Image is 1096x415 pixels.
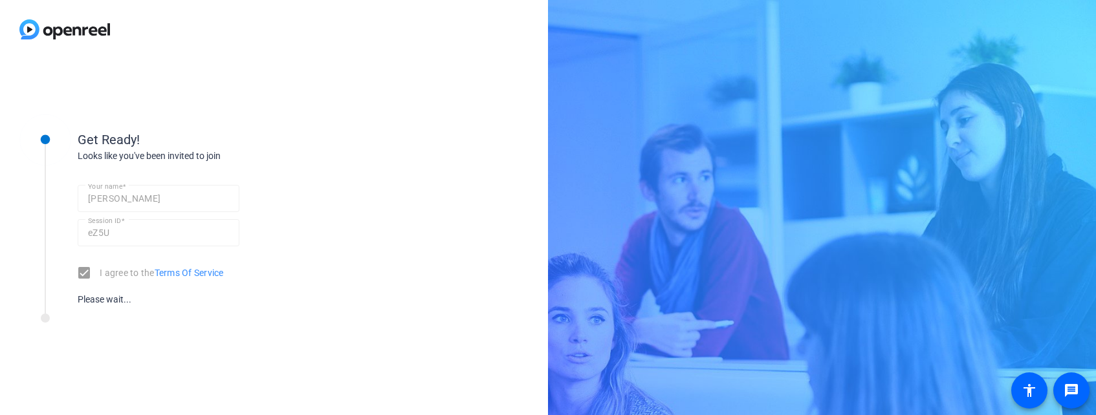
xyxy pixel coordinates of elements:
[78,149,336,163] div: Looks like you've been invited to join
[1064,383,1079,398] mat-icon: message
[1022,383,1037,398] mat-icon: accessibility
[88,217,121,224] mat-label: Session ID
[78,130,336,149] div: Get Ready!
[78,293,239,306] div: Please wait...
[88,182,122,190] mat-label: Your name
